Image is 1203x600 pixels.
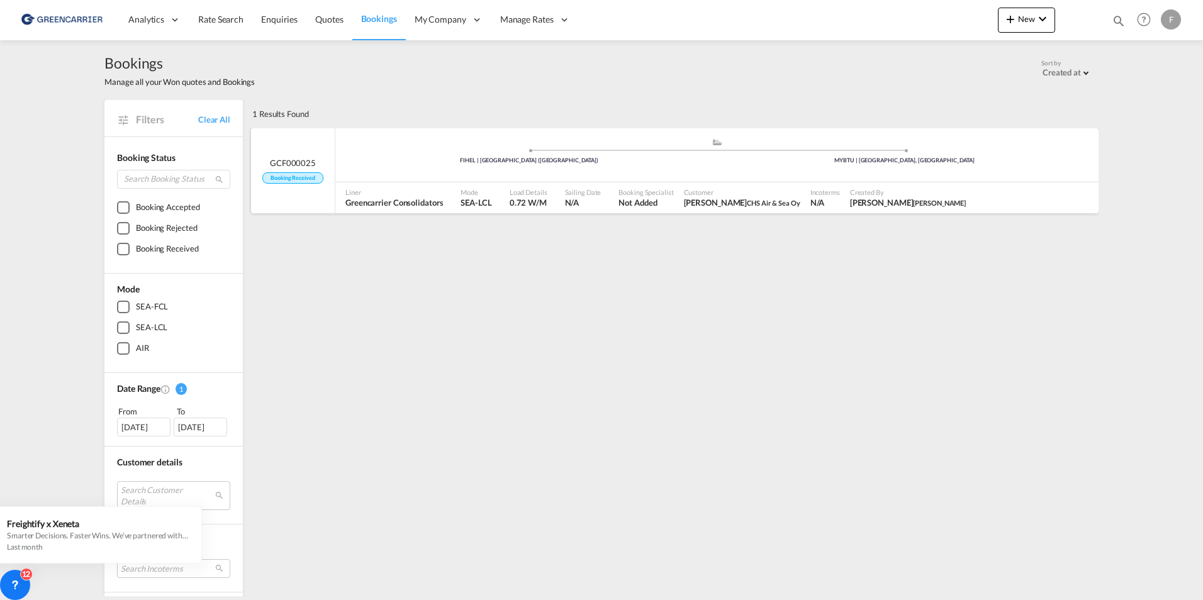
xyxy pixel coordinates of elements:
[850,197,966,208] span: Jonas Willman
[117,284,140,294] span: Mode
[510,187,547,197] span: Load Details
[717,157,1093,165] div: MYBTU | [GEOGRAPHIC_DATA], [GEOGRAPHIC_DATA]
[117,321,230,334] md-checkbox: SEA-LCL
[198,14,243,25] span: Rate Search
[176,383,187,395] span: 1
[345,197,443,208] span: Greencarrier Consolidators
[415,13,466,26] span: My Company
[160,384,171,394] md-icon: Created On
[136,243,198,255] div: Booking Received
[1133,9,1155,30] span: Help
[461,187,491,197] span: Mode
[913,199,966,207] span: [PERSON_NAME]
[361,13,397,24] span: Bookings
[117,405,172,418] div: From
[117,170,230,189] input: Search Booking Status
[810,197,825,208] div: N/A
[19,6,104,34] img: 176147708aff11ef8735f72d97dca5a8.png
[747,199,800,207] span: CHS Air & Sea Oy
[1043,67,1081,77] div: Created at
[1003,11,1018,26] md-icon: icon-plus 400-fg
[128,13,164,26] span: Analytics
[261,14,298,25] span: Enquiries
[136,113,198,126] span: Filters
[500,13,554,26] span: Manage Rates
[684,197,800,208] span: Jonas Willman CHS Air & Sea Oy
[117,152,230,164] div: Booking Status
[1133,9,1161,31] div: Help
[117,405,230,436] span: From To [DATE][DATE]
[136,201,199,214] div: Booking Accepted
[117,152,176,163] span: Booking Status
[315,14,343,25] span: Quotes
[618,197,673,208] span: Not Added
[198,114,230,125] a: Clear All
[342,157,717,165] div: FIHEL | [GEOGRAPHIC_DATA] ([GEOGRAPHIC_DATA])
[117,457,182,467] span: Customer details
[461,197,491,208] span: SEA-LCL
[117,383,160,394] span: Date Range
[1112,14,1126,33] div: icon-magnify
[176,405,231,418] div: To
[1161,9,1181,30] div: F
[104,53,255,73] span: Bookings
[618,187,673,197] span: Booking Specialist
[1003,14,1050,24] span: New
[998,8,1055,33] button: icon-plus 400-fgNewicon-chevron-down
[565,197,601,208] span: N/A
[270,157,316,169] span: GCF000025
[510,197,547,208] span: 0.72 W/M
[345,187,443,197] span: Liner
[117,456,230,469] div: Customer details
[117,418,171,436] div: [DATE]
[251,128,1099,214] div: GCF000025 Booking Received assets/icons/custom/ship-fill.svgassets/icons/custom/roll-o-plane.svgP...
[1112,14,1126,28] md-icon: icon-magnify
[684,187,800,197] span: Customer
[104,76,255,87] span: Manage all your Won quotes and Bookings
[1041,58,1061,67] span: Sort by
[136,342,149,355] div: AIR
[117,342,230,355] md-checkbox: AIR
[117,301,230,313] md-checkbox: SEA-FCL
[215,175,224,184] md-icon: icon-magnify
[565,187,601,197] span: Sailing Date
[850,187,966,197] span: Created By
[136,321,167,334] div: SEA-LCL
[262,172,323,184] span: Booking Received
[710,139,725,145] md-icon: assets/icons/custom/ship-fill.svg
[136,222,197,235] div: Booking Rejected
[136,301,168,313] div: SEA-FCL
[252,100,309,128] div: 1 Results Found
[810,187,840,197] span: Incoterms
[1035,11,1050,26] md-icon: icon-chevron-down
[174,418,227,436] div: [DATE]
